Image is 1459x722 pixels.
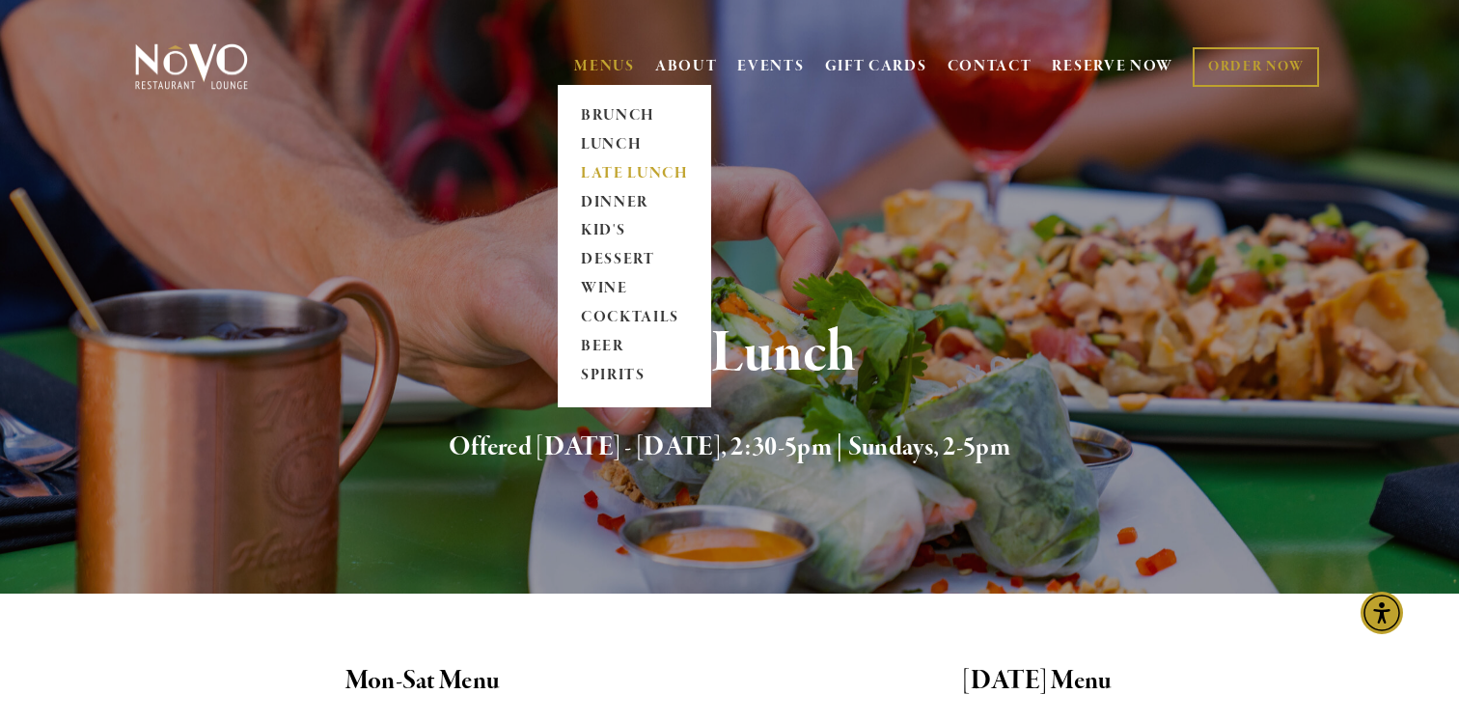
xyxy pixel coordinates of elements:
h2: Mon-Sat Menu [131,661,713,702]
a: DESSERT [574,246,695,275]
a: KID'S [574,217,695,246]
a: GIFT CARDS [825,48,927,85]
a: ABOUT [655,57,718,76]
a: DINNER [574,188,695,217]
a: RESERVE NOW [1052,48,1173,85]
a: BRUNCH [574,101,695,130]
a: EVENTS [737,57,804,76]
div: Accessibility Menu [1361,592,1403,634]
a: LATE LUNCH [574,159,695,188]
a: COCKTAILS [574,304,695,333]
h2: Offered [DATE] - [DATE], 2:30-5pm | Sundays, 2-5pm [167,428,1292,468]
a: BEER [574,333,695,362]
h1: Late Lunch [167,322,1292,385]
a: CONTACT [948,48,1032,85]
a: MENUS [574,57,635,76]
a: WINE [574,275,695,304]
a: LUNCH [574,130,695,159]
a: ORDER NOW [1193,47,1319,87]
h2: [DATE] Menu [746,661,1328,702]
a: SPIRITS [574,362,695,391]
img: Novo Restaurant &amp; Lounge [131,42,252,91]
